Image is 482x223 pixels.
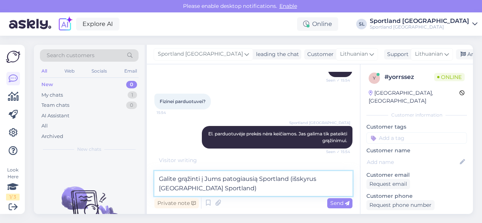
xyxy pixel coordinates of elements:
[289,120,350,126] span: Sportland [GEOGRAPHIC_DATA]
[330,200,349,206] span: Send
[322,77,350,83] span: Seen ✓ 15:54
[57,16,73,32] img: explore-ai
[434,73,465,81] span: Online
[157,110,185,115] span: 15:54
[370,18,477,30] a: Sportland [GEOGRAPHIC_DATA]Sportland [GEOGRAPHIC_DATA]
[123,66,139,76] div: Email
[154,156,352,164] div: Visitor writing
[6,51,20,63] img: Askly Logo
[366,132,467,144] input: Add a tag
[126,81,137,88] div: 0
[304,50,334,58] div: Customer
[158,50,243,58] span: Sportland [GEOGRAPHIC_DATA]
[356,19,367,29] div: SL
[154,171,352,196] textarea: Galite grąžinti į Jums patogiausią Sportland (išskyrus [GEOGRAPHIC_DATA] Sportland)
[415,50,443,58] span: Lithuanian
[208,131,348,143] span: El. parduotuvėje prekės nėra keičiamos. Jas galima tik pateikti grąžinimui.
[6,167,20,200] div: Look Here
[154,198,199,208] div: Private note
[366,123,467,131] p: Customer tags
[41,133,63,140] div: Archived
[47,52,95,59] span: Search customers
[41,91,63,99] div: My chats
[41,81,53,88] div: New
[128,91,137,99] div: 1
[366,213,467,221] p: Visited pages
[340,50,368,58] span: Lithuanian
[370,24,469,30] div: Sportland [GEOGRAPHIC_DATA]
[199,157,200,164] span: .
[384,73,434,82] div: # yorrssez
[77,146,101,153] span: New chats
[6,194,20,200] div: 1 / 3
[197,157,198,164] span: .
[366,147,467,155] p: Customer name
[41,122,48,130] div: All
[367,158,458,166] input: Add name
[76,18,119,30] a: Explore AI
[297,17,338,31] div: Online
[384,50,409,58] div: Support
[322,149,350,155] span: Seen ✓ 15:54
[366,200,435,210] div: Request phone number
[126,102,137,109] div: 0
[253,50,299,58] div: leading the chat
[40,66,49,76] div: All
[90,66,108,76] div: Socials
[41,112,69,120] div: AI Assistant
[160,99,206,104] span: Fizinei parduotuvei?
[366,112,467,118] div: Customer information
[366,179,410,189] div: Request email
[370,18,469,24] div: Sportland [GEOGRAPHIC_DATA]
[366,171,467,179] p: Customer email
[198,157,199,164] span: .
[373,75,376,81] span: y
[41,102,69,109] div: Team chats
[63,66,76,76] div: Web
[369,89,459,105] div: [GEOGRAPHIC_DATA], [GEOGRAPHIC_DATA]
[277,3,299,9] span: Enable
[366,192,467,200] p: Customer phone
